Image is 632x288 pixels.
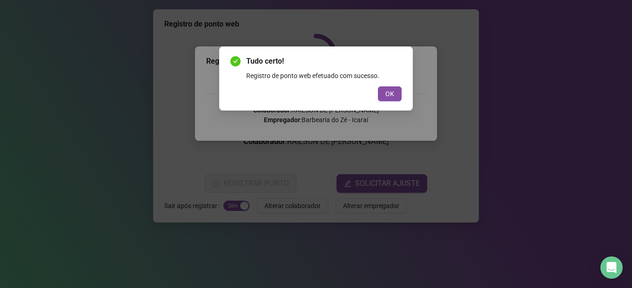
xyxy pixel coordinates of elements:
div: Registro de ponto web efetuado com sucesso. [246,71,402,81]
span: OK [385,89,394,99]
button: OK [378,86,402,101]
div: Open Intercom Messenger [600,256,623,279]
span: check-circle [230,56,241,66]
span: Tudo certo! [246,56,402,67]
